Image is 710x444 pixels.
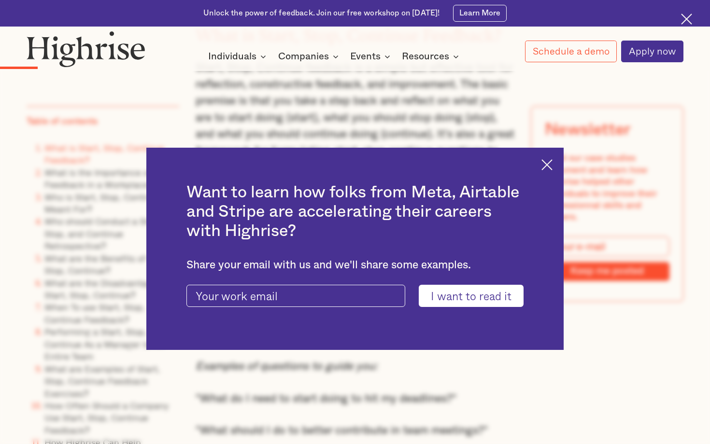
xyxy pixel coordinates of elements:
img: Cross icon [541,159,553,170]
div: Companies [278,51,341,62]
h2: Want to learn how folks from Meta, Airtable and Stripe are accelerating their careers with Highrise? [186,183,524,241]
div: Events [350,51,393,62]
input: Your work email [186,285,405,307]
form: current-ascender-blog-article-modal-form [186,285,524,307]
div: Companies [278,51,329,62]
div: Events [350,51,381,62]
div: Resources [402,51,462,62]
div: Individuals [208,51,256,62]
div: Individuals [208,51,269,62]
a: Learn More [453,5,507,22]
input: I want to read it [419,285,524,307]
img: Highrise logo [27,31,145,67]
div: Share your email with us and we'll share some examples. [186,259,524,272]
div: Resources [402,51,449,62]
a: Schedule a demo [525,41,617,62]
a: Apply now [621,41,683,62]
img: Cross icon [681,14,692,25]
div: Unlock the power of feedback. Join our free workshop on [DATE]! [203,8,440,19]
